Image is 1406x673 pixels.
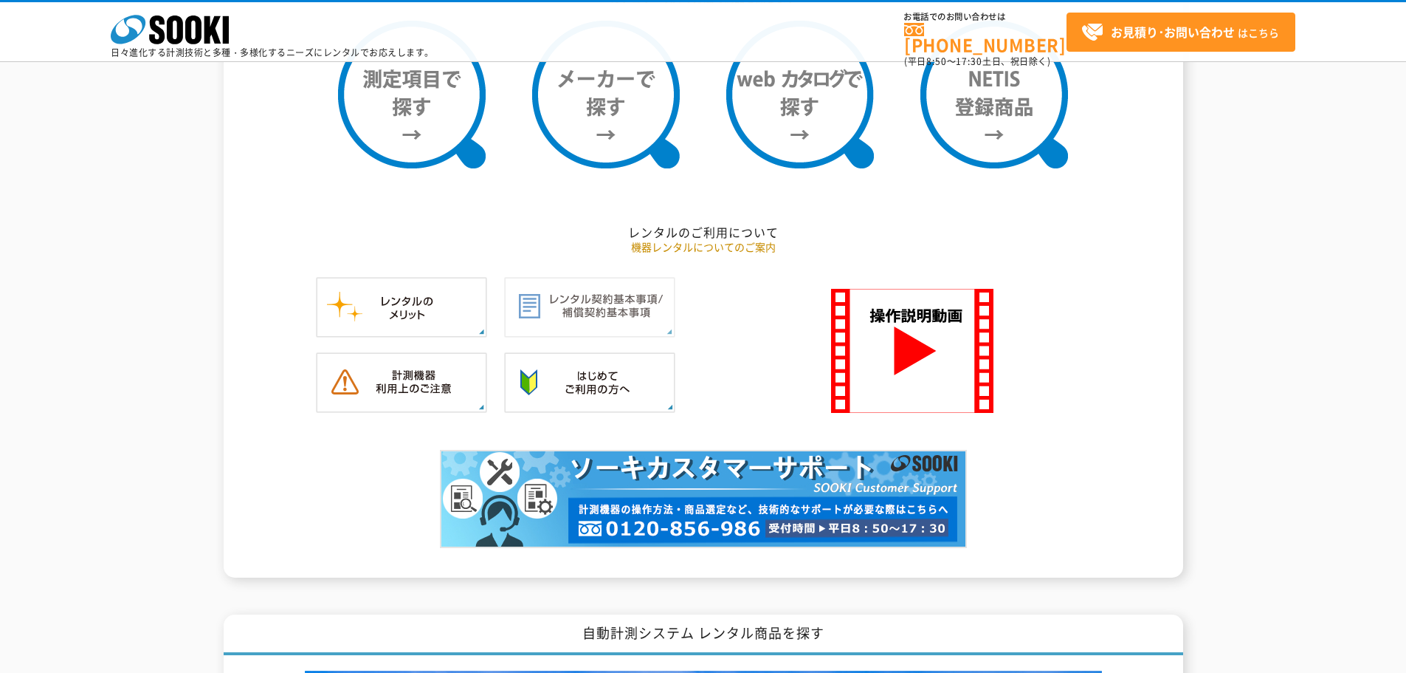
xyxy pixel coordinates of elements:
[956,55,982,68] span: 17:30
[504,277,675,338] img: レンタル契約基本事項／補償契約基本事項
[926,55,947,68] span: 8:50
[831,289,993,413] img: SOOKI 操作説明動画
[504,322,675,336] a: レンタル契約基本事項／補償契約基本事項
[316,352,487,413] img: 計測機器ご利用上のご注意
[1111,23,1235,41] strong: お見積り･お問い合わせ
[338,21,486,168] img: 測定項目で探す
[1081,21,1279,44] span: はこちら
[272,239,1135,255] p: 機器レンタルについてのご案内
[726,21,874,168] img: webカタログで探す
[504,397,675,411] a: はじめてご利用の方へ
[920,21,1068,168] img: NETIS登録商品
[272,225,1135,240] h2: レンタルのご利用について
[904,23,1066,53] a: [PHONE_NUMBER]
[904,55,1050,68] span: (平日 ～ 土日、祝日除く)
[316,277,487,338] img: レンタルのメリット
[504,352,675,413] img: はじめてご利用の方へ
[904,13,1066,21] span: お電話でのお問い合わせは
[111,48,434,57] p: 日々進化する計測技術と多種・多様化するニーズにレンタルでお応えします。
[1066,13,1295,52] a: お見積り･お問い合わせはこちら
[440,450,967,548] img: カスタマーサポート
[316,322,487,336] a: レンタルのメリット
[316,397,487,411] a: 計測機器ご利用上のご注意
[224,615,1183,655] h1: 自動計測システム レンタル商品を探す
[532,21,680,168] img: メーカーで探す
